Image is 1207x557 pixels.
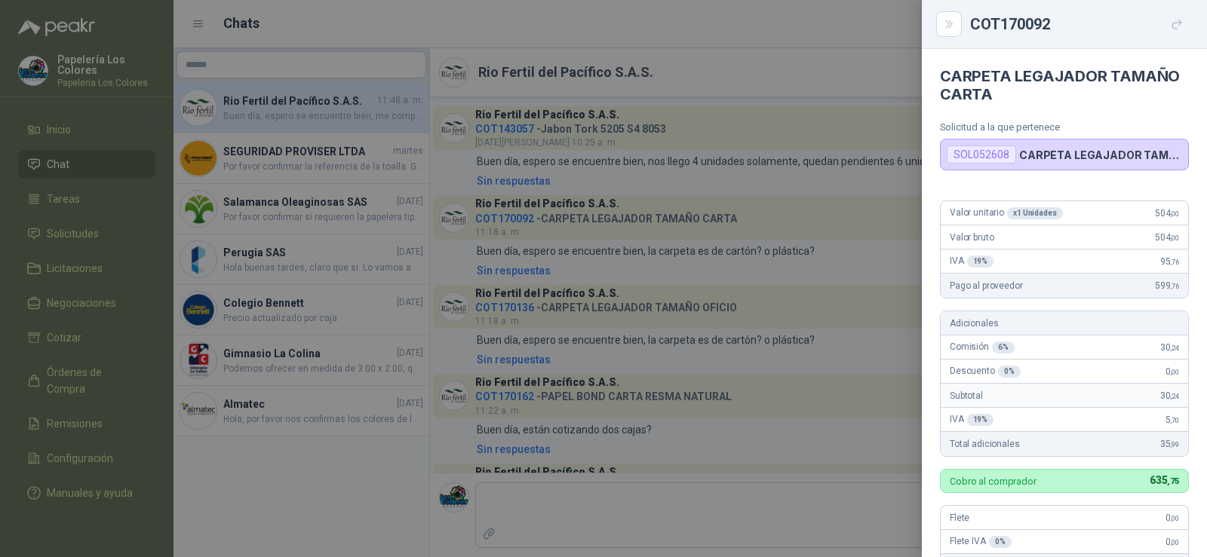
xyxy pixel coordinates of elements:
span: ,70 [1170,416,1179,424]
div: SOL052608 [947,145,1016,164]
div: Total adicionales [941,432,1188,456]
span: IVA [950,256,994,268]
span: 30 [1160,342,1179,353]
button: Close [940,15,958,33]
div: COT170092 [970,12,1189,36]
div: 19 % [967,414,994,426]
span: 5 [1166,415,1179,425]
span: Descuento [950,366,1021,378]
div: 6 % [992,341,1015,353]
span: IVA [950,414,994,426]
span: 0 [1166,513,1179,523]
span: 0 [1166,537,1179,547]
span: 599 [1155,280,1179,291]
span: ,99 [1170,440,1179,448]
span: Flete [950,513,969,523]
span: 95 [1160,256,1179,267]
span: Pago al proveedor [950,280,1023,291]
span: 504 [1155,208,1179,219]
p: CARPETA LEGAJADOR TAMAÑO CARTA [1019,148,1182,161]
span: ,00 [1170,234,1179,242]
div: 0 % [989,536,1012,548]
span: 35 [1160,439,1179,449]
p: Solicitud a la que pertenece [940,121,1189,133]
span: ,75 [1167,476,1179,486]
div: x 1 Unidades [1007,207,1063,219]
span: 635 [1150,474,1179,486]
span: ,76 [1170,258,1179,266]
span: ,00 [1170,210,1179,218]
p: Cobro al comprador [950,476,1037,486]
span: Flete IVA [950,536,1012,548]
div: 0 % [998,366,1021,378]
span: 504 [1155,232,1179,243]
span: ,24 [1170,392,1179,400]
div: Adicionales [941,311,1188,335]
span: ,24 [1170,344,1179,352]
span: Valor bruto [950,232,994,243]
span: Comisión [950,341,1015,353]
span: Subtotal [950,390,983,401]
div: 19 % [967,256,994,268]
span: ,00 [1170,538,1179,546]
h4: CARPETA LEGAJADOR TAMAÑO CARTA [940,67,1189,103]
span: 0 [1166,366,1179,377]
span: ,76 [1170,282,1179,290]
span: 30 [1160,390,1179,401]
span: ,00 [1170,368,1179,376]
span: Valor unitario [950,207,1063,219]
span: ,00 [1170,514,1179,522]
